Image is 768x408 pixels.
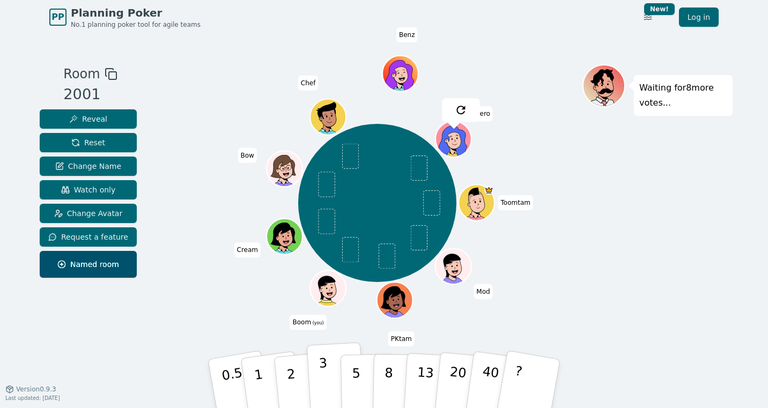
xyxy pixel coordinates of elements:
[639,80,727,110] p: Waiting for 8 more votes...
[5,395,60,401] span: Last updated: [DATE]
[5,385,56,394] button: Version0.9.3
[388,331,415,346] span: Click to change your name
[484,186,493,195] span: Toomtam is the host
[474,284,492,299] span: Click to change your name
[498,195,533,210] span: Click to change your name
[63,84,117,106] div: 2001
[48,232,128,242] span: Request a feature
[61,184,116,195] span: Watch only
[55,161,121,172] span: Change Name
[311,272,345,306] button: Click to change your avatar
[679,8,719,27] a: Log in
[396,28,418,43] span: Click to change your name
[40,109,137,129] button: Reveal
[298,76,319,91] span: Click to change your name
[40,133,137,152] button: Reset
[40,251,137,278] button: Named room
[311,321,324,326] span: (you)
[644,3,675,15] div: New!
[16,385,56,394] span: Version 0.9.3
[40,180,137,199] button: Watch only
[51,11,64,24] span: PP
[49,5,201,29] a: PPPlanning PokerNo.1 planning poker tool for agile teams
[638,8,658,27] button: New!
[290,315,327,330] span: Click to change your name
[71,137,105,148] span: Reset
[474,107,493,122] span: Click to change your name
[40,227,137,247] button: Request a feature
[57,259,119,270] span: Named room
[454,104,467,117] img: reset
[63,64,100,84] span: Room
[40,157,137,176] button: Change Name
[40,204,137,223] button: Change Avatar
[71,20,201,29] span: No.1 planning poker tool for agile teams
[234,243,260,258] span: Click to change your name
[71,5,201,20] span: Planning Poker
[69,114,107,124] span: Reveal
[238,148,257,163] span: Click to change your name
[54,208,123,219] span: Change Avatar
